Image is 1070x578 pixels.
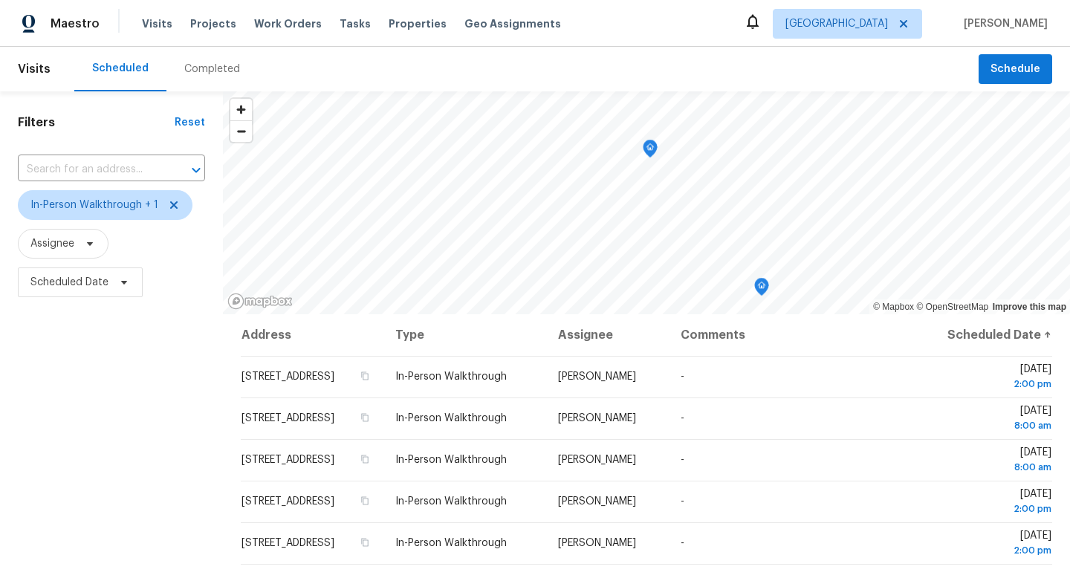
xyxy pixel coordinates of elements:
[358,494,372,507] button: Copy Address
[916,302,988,312] a: OpenStreetMap
[223,91,1070,314] canvas: Map
[558,371,636,382] span: [PERSON_NAME]
[142,16,172,31] span: Visits
[30,198,158,212] span: In-Person Walkthrough + 1
[912,314,1052,356] th: Scheduled Date ↑
[924,406,1051,433] span: [DATE]
[230,121,252,142] span: Zoom out
[924,530,1051,558] span: [DATE]
[754,278,769,301] div: Map marker
[51,16,100,31] span: Maestro
[358,369,372,383] button: Copy Address
[924,364,1051,392] span: [DATE]
[92,61,149,76] div: Scheduled
[358,452,372,466] button: Copy Address
[186,160,207,181] button: Open
[358,536,372,549] button: Copy Address
[785,16,888,31] span: [GEOGRAPHIC_DATA]
[958,16,1048,31] span: [PERSON_NAME]
[546,314,669,356] th: Assignee
[979,54,1052,85] button: Schedule
[681,371,684,382] span: -
[358,411,372,424] button: Copy Address
[30,275,108,290] span: Scheduled Date
[558,496,636,507] span: [PERSON_NAME]
[681,413,684,423] span: -
[395,371,507,382] span: In-Person Walkthrough
[241,371,334,382] span: [STREET_ADDRESS]
[389,16,447,31] span: Properties
[924,460,1051,475] div: 8:00 am
[990,60,1040,79] span: Schedule
[924,418,1051,433] div: 8:00 am
[241,413,334,423] span: [STREET_ADDRESS]
[30,236,74,251] span: Assignee
[681,496,684,507] span: -
[395,496,507,507] span: In-Person Walkthrough
[241,538,334,548] span: [STREET_ADDRESS]
[184,62,240,77] div: Completed
[558,455,636,465] span: [PERSON_NAME]
[924,501,1051,516] div: 2:00 pm
[18,158,163,181] input: Search for an address...
[681,538,684,548] span: -
[924,543,1051,558] div: 2:00 pm
[558,538,636,548] span: [PERSON_NAME]
[241,496,334,507] span: [STREET_ADDRESS]
[230,120,252,142] button: Zoom out
[681,455,684,465] span: -
[18,115,175,130] h1: Filters
[395,413,507,423] span: In-Person Walkthrough
[924,447,1051,475] span: [DATE]
[340,19,371,29] span: Tasks
[241,314,383,356] th: Address
[175,115,205,130] div: Reset
[924,489,1051,516] span: [DATE]
[993,302,1066,312] a: Improve this map
[227,293,293,310] a: Mapbox homepage
[241,455,334,465] span: [STREET_ADDRESS]
[230,99,252,120] button: Zoom in
[924,377,1051,392] div: 2:00 pm
[395,538,507,548] span: In-Person Walkthrough
[643,140,658,163] div: Map marker
[873,302,914,312] a: Mapbox
[190,16,236,31] span: Projects
[669,314,912,356] th: Comments
[464,16,561,31] span: Geo Assignments
[18,53,51,85] span: Visits
[254,16,322,31] span: Work Orders
[383,314,546,356] th: Type
[395,455,507,465] span: In-Person Walkthrough
[558,413,636,423] span: [PERSON_NAME]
